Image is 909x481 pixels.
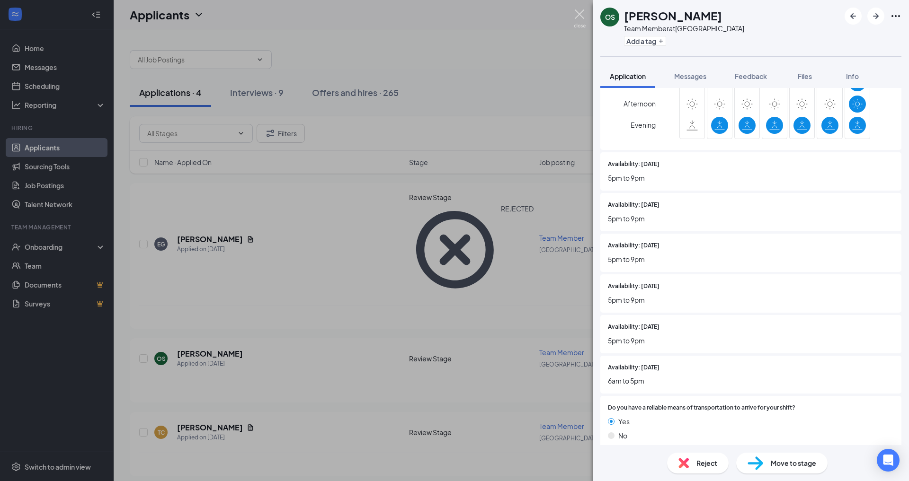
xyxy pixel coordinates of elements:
span: Feedback [735,72,767,80]
svg: Plus [658,38,664,44]
div: OS [605,12,615,22]
span: Availability: [DATE] [608,241,659,250]
span: Availability: [DATE] [608,363,659,372]
span: Availability: [DATE] [608,323,659,332]
span: 5pm to 9pm [608,173,894,183]
span: Reject [696,458,717,468]
span: Messages [674,72,706,80]
span: Files [798,72,812,80]
div: Open Intercom Messenger [877,449,900,472]
button: ArrowRight [867,8,884,25]
button: PlusAdd a tag [624,36,666,46]
span: Evening [631,116,656,133]
span: Afternoon [624,95,656,112]
span: 6am to 5pm [608,376,894,386]
span: No [618,430,627,441]
span: Availability: [DATE] [608,282,659,291]
span: Info [846,72,859,80]
span: 5pm to 9pm [608,335,894,346]
span: Yes [618,416,630,427]
span: 5pm to 9pm [608,295,894,305]
svg: Ellipses [890,10,901,22]
span: Move to stage [771,458,816,468]
span: Do you have a reliable means of transportation to arrive for your shift? [608,403,795,412]
span: Availability: [DATE] [608,201,659,210]
div: Team Member at [GEOGRAPHIC_DATA] [624,24,744,33]
span: 5pm to 9pm [608,213,894,224]
svg: ArrowRight [870,10,882,22]
h1: [PERSON_NAME] [624,8,722,24]
svg: ArrowLeftNew [847,10,859,22]
span: 5pm to 9pm [608,254,894,264]
span: Availability: [DATE] [608,160,659,169]
span: Application [610,72,646,80]
button: ArrowLeftNew [845,8,862,25]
